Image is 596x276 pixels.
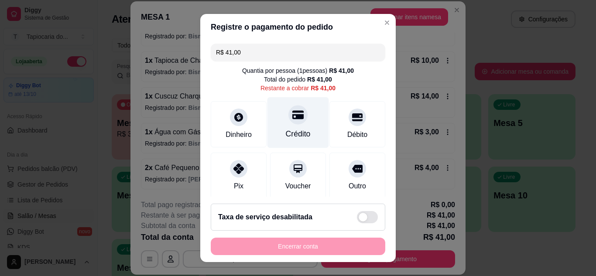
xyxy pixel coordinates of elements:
[242,66,354,75] div: Quantia por pessoa ( 1 pessoas)
[226,129,252,140] div: Dinheiro
[311,84,336,92] div: R$ 41,00
[285,181,311,191] div: Voucher
[286,128,311,140] div: Crédito
[349,181,366,191] div: Outro
[329,66,354,75] div: R$ 41,00
[234,181,243,191] div: Pix
[260,84,336,92] div: Restante a cobrar
[216,44,380,61] input: Ex.: hambúrguer de cordeiro
[264,75,332,84] div: Total do pedido
[347,129,367,140] div: Débito
[218,212,312,222] h2: Taxa de serviço desabilitada
[307,75,332,84] div: R$ 41,00
[380,16,394,30] button: Close
[200,14,396,40] header: Registre o pagamento do pedido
